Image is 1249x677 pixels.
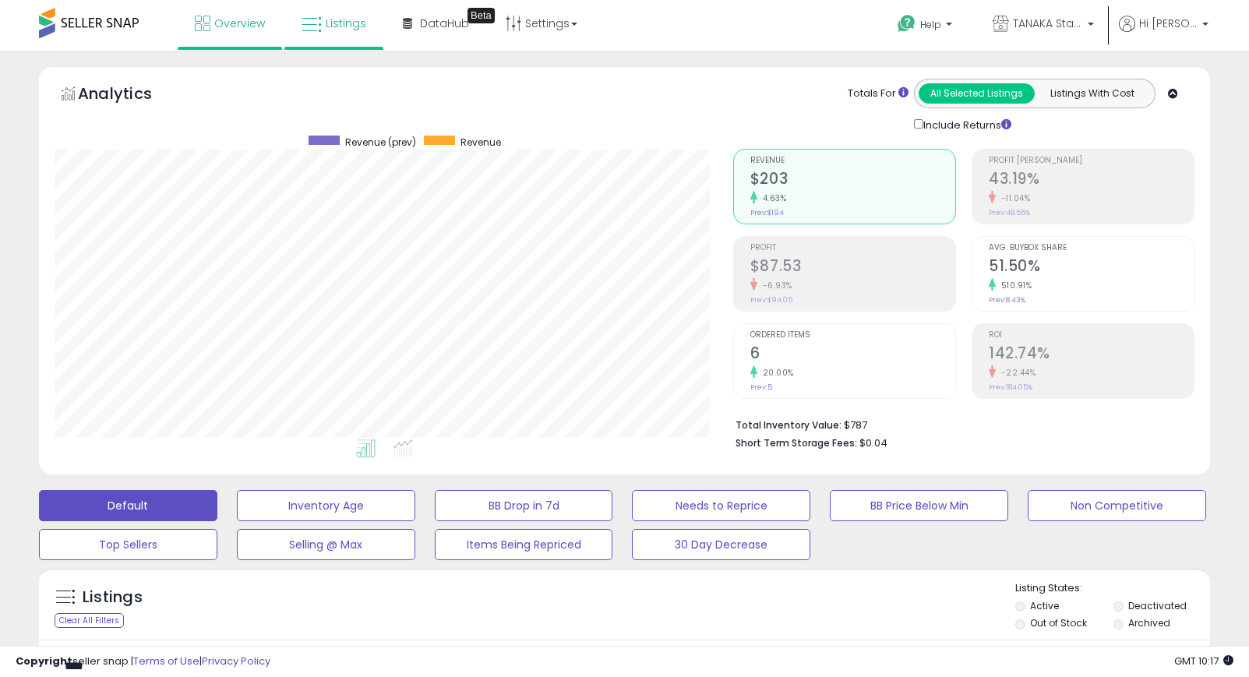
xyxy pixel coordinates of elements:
[39,529,217,560] button: Top Sellers
[996,192,1031,204] small: -11.04%
[989,331,1194,340] span: ROI
[467,8,495,23] div: Tooltip anchor
[859,435,887,450] span: $0.04
[1128,599,1187,612] label: Deactivated
[83,587,143,608] h5: Listings
[1119,16,1208,51] a: Hi [PERSON_NAME]
[16,654,270,669] div: seller snap | |
[989,383,1032,392] small: Prev: 184.05%
[1030,599,1059,612] label: Active
[326,16,366,31] span: Listings
[757,367,794,379] small: 20.00%
[1139,16,1198,31] span: Hi [PERSON_NAME]
[996,280,1032,291] small: 510.91%
[750,208,784,217] small: Prev: $194
[1030,616,1087,629] label: Out of Stock
[214,16,265,31] span: Overview
[750,331,955,340] span: Ordered Items
[750,244,955,252] span: Profit
[55,613,124,628] div: Clear All Filters
[435,490,613,521] button: BB Drop in 7d
[1174,654,1233,668] span: 2025-09-8 10:17 GMT
[750,383,772,392] small: Prev: 5
[750,257,955,278] h2: $87.53
[757,192,787,204] small: 4.63%
[919,83,1035,104] button: All Selected Listings
[345,136,416,149] span: Revenue (prev)
[989,157,1194,165] span: Profit [PERSON_NAME]
[902,116,1031,133] div: Include Returns
[237,490,415,521] button: Inventory Age
[750,295,792,305] small: Prev: $94.05
[736,436,857,450] b: Short Term Storage Fees:
[989,170,1194,191] h2: 43.19%
[989,208,1030,217] small: Prev: 48.55%
[237,529,415,560] button: Selling @ Max
[989,257,1194,278] h2: 51.50%
[750,157,955,165] span: Revenue
[757,280,792,291] small: -6.93%
[920,18,941,31] span: Help
[830,490,1008,521] button: BB Price Below Min
[989,295,1025,305] small: Prev: 8.43%
[1128,616,1170,629] label: Archived
[750,344,955,365] h2: 6
[435,529,613,560] button: Items Being Repriced
[1034,83,1150,104] button: Listings With Cost
[736,418,841,432] b: Total Inventory Value:
[632,529,810,560] button: 30 Day Decrease
[1015,581,1210,596] p: Listing States:
[996,367,1036,379] small: -22.44%
[202,654,270,668] a: Privacy Policy
[885,2,968,51] a: Help
[989,344,1194,365] h2: 142.74%
[16,654,72,668] strong: Copyright
[78,83,182,108] h5: Analytics
[848,86,909,101] div: Totals For
[1013,16,1083,31] span: TANAKA Stationery & Tools: Top of [GEOGRAPHIC_DATA] (5Ts)
[897,14,916,33] i: Get Help
[736,414,1183,433] li: $787
[989,244,1194,252] span: Avg. Buybox Share
[39,490,217,521] button: Default
[420,16,469,31] span: DataHub
[750,170,955,191] h2: $203
[460,136,501,149] span: Revenue
[1028,490,1206,521] button: Non Competitive
[632,490,810,521] button: Needs to Reprice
